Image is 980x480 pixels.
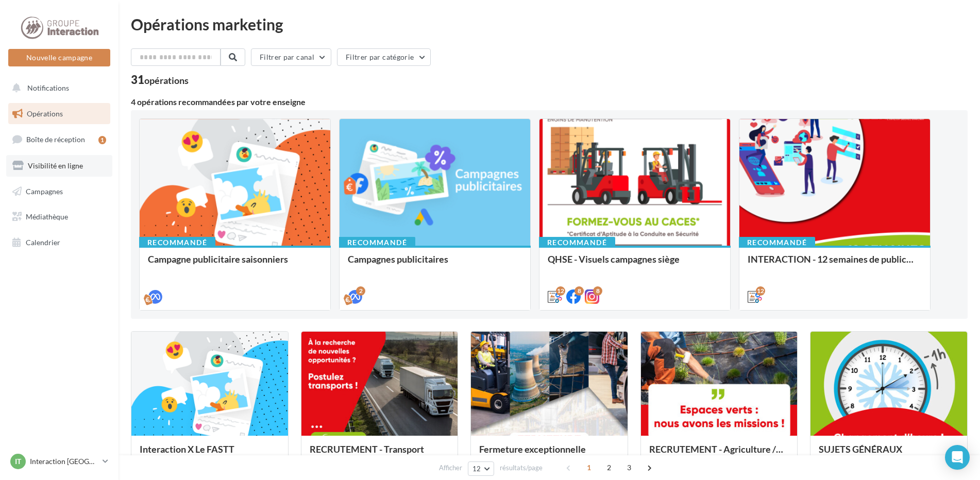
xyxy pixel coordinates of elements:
[621,459,637,476] span: 3
[556,286,565,296] div: 12
[479,444,619,465] div: Fermeture exceptionnelle
[593,286,602,296] div: 8
[140,444,280,465] div: Interaction X Le FASTT
[131,98,968,106] div: 4 opérations recommandées par votre enseigne
[139,237,215,248] div: Recommandé
[601,459,617,476] span: 2
[756,286,765,296] div: 12
[548,254,722,275] div: QHSE - Visuels campagnes siège
[131,16,968,32] div: Opérations marketing
[819,444,959,465] div: SUJETS GÉNÉRAUX
[6,181,112,202] a: Campagnes
[27,109,63,118] span: Opérations
[6,206,112,228] a: Médiathèque
[15,456,21,467] span: IT
[468,461,494,476] button: 12
[500,463,543,473] span: résultats/page
[748,254,922,275] div: INTERACTION - 12 semaines de publication
[310,444,450,465] div: RECRUTEMENT - Transport
[30,456,98,467] p: Interaction [GEOGRAPHIC_DATA]
[26,186,63,195] span: Campagnes
[575,286,584,296] div: 8
[251,48,331,66] button: Filtrer par canal
[26,135,85,144] span: Boîte de réception
[581,459,597,476] span: 1
[6,128,112,150] a: Boîte de réception1
[148,254,322,275] div: Campagne publicitaire saisonniers
[27,83,69,92] span: Notifications
[8,49,110,66] button: Nouvelle campagne
[6,77,108,99] button: Notifications
[6,103,112,125] a: Opérations
[6,155,112,177] a: Visibilité en ligne
[98,136,106,144] div: 1
[739,237,815,248] div: Recommandé
[348,254,522,275] div: Campagnes publicitaires
[649,444,789,465] div: RECRUTEMENT - Agriculture / Espaces verts
[439,463,462,473] span: Afficher
[28,161,83,170] span: Visibilité en ligne
[6,232,112,253] a: Calendrier
[539,237,615,248] div: Recommandé
[8,452,110,471] a: IT Interaction [GEOGRAPHIC_DATA]
[131,74,189,85] div: 31
[339,237,415,248] div: Recommandé
[26,238,60,247] span: Calendrier
[356,286,365,296] div: 2
[337,48,431,66] button: Filtrer par catégorie
[26,212,68,221] span: Médiathèque
[945,445,970,470] div: Open Intercom Messenger
[472,465,481,473] span: 12
[144,76,189,85] div: opérations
